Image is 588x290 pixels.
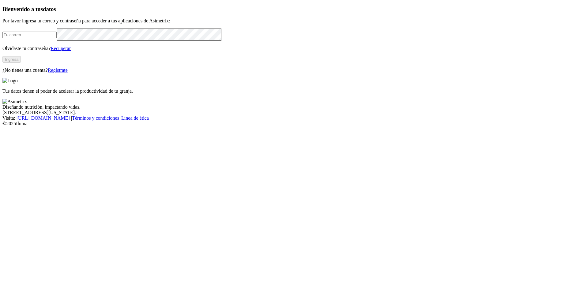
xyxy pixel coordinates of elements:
[2,104,586,110] div: Diseñando nutrición, impactando vidas.
[72,115,119,121] a: Términos y condiciones
[2,18,586,24] p: Por favor ingresa tu correo y contraseña para acceder a tus aplicaciones de Asimetrix:
[51,46,71,51] a: Recuperar
[2,110,586,115] div: [STREET_ADDRESS][US_STATE].
[2,32,57,38] input: Tu correo
[2,78,18,83] img: Logo
[2,56,21,63] button: Ingresa
[17,115,70,121] a: [URL][DOMAIN_NAME]
[2,68,586,73] p: ¿No tienes una cuenta?
[2,46,586,51] p: Olvidaste tu contraseña?
[2,6,586,13] h3: Bienvenido a tus
[2,121,586,126] div: © 2025 Iluma
[121,115,149,121] a: Línea de ética
[2,99,27,104] img: Asimetrix
[2,88,586,94] p: Tus datos tienen el poder de acelerar la productividad de tu granja.
[48,68,68,73] a: Regístrate
[43,6,56,12] span: datos
[2,115,586,121] div: Visita : | |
